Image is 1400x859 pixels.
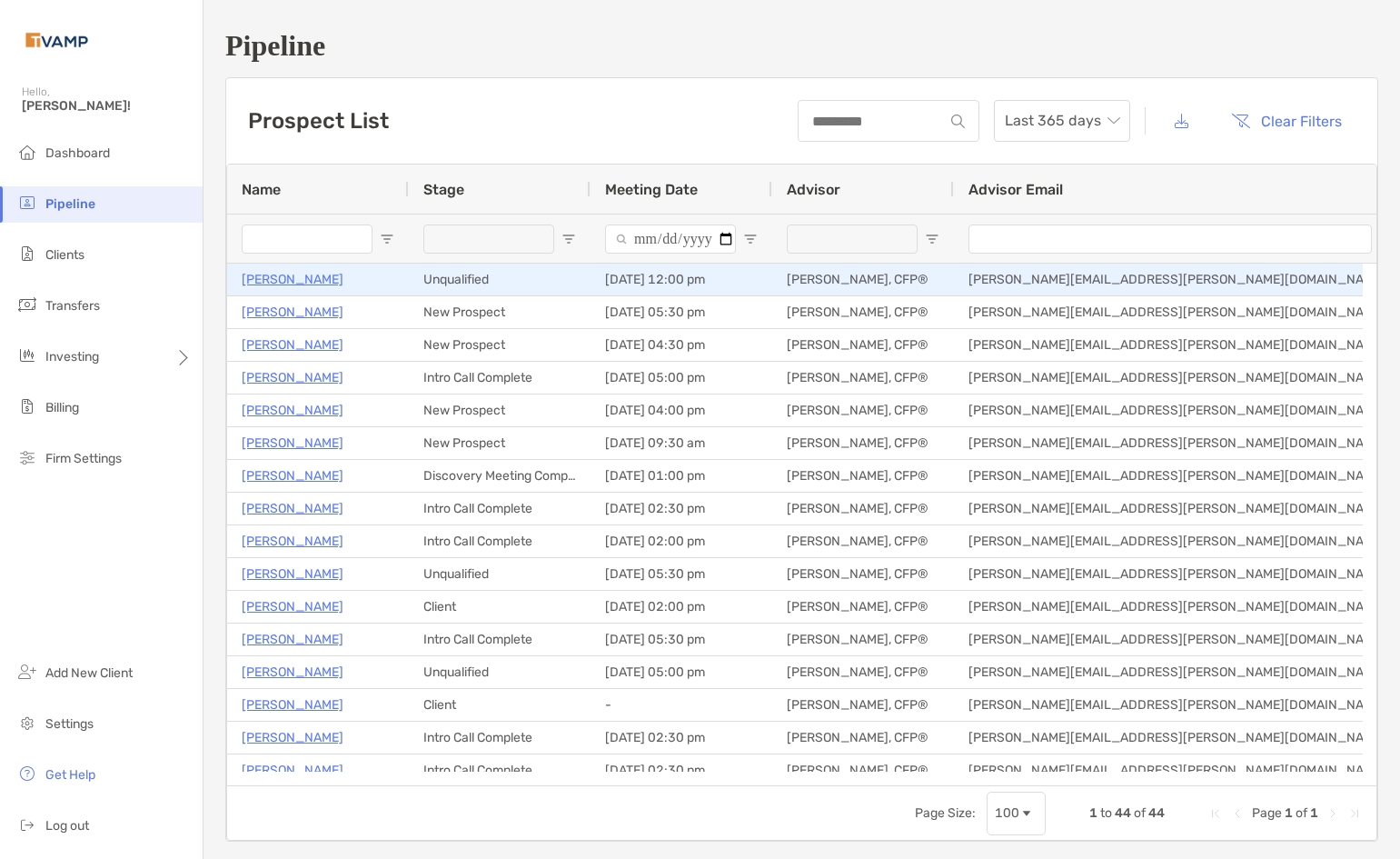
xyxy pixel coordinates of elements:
img: investing icon [16,345,38,366]
div: [PERSON_NAME], CFP® [772,460,954,492]
div: [PERSON_NAME], CFP® [772,395,954,426]
a: [PERSON_NAME] [242,595,343,618]
a: [PERSON_NAME] [242,334,343,356]
div: New Prospect [409,427,591,459]
a: [PERSON_NAME] [242,694,343,716]
p: [PERSON_NAME] [242,726,343,749]
span: Last 365 days [1005,101,1119,141]
div: [DATE] 02:30 pm [591,722,772,754]
a: [PERSON_NAME] [242,399,343,422]
div: New Prospect [409,395,591,426]
img: add_new_client icon [16,661,38,683]
a: [PERSON_NAME] [242,268,343,291]
span: Billing [45,400,79,415]
div: Previous Page [1230,806,1245,821]
input: Advisor Email Filter Input [968,225,1372,254]
div: Intro Call Complete [409,525,591,557]
span: of [1296,805,1307,821]
a: [PERSON_NAME] [242,530,343,553]
div: Unqualified [409,656,591,688]
div: Client [409,591,591,623]
img: get-help icon [16,763,38,784]
img: Zoe Logo [22,7,92,73]
div: [DATE] 04:30 pm [591,329,772,361]
div: Intro Call Complete [409,493,591,524]
span: Stage [423,181,464,198]
div: First Page [1208,806,1223,821]
span: to [1100,805,1112,821]
span: Pipeline [45,196,95,212]
span: Firm Settings [45,451,122,466]
div: Unqualified [409,558,591,590]
span: Advisor Email [968,181,1063,198]
img: transfers icon [16,294,38,315]
img: settings icon [16,712,38,734]
img: input icon [951,115,965,128]
span: 44 [1115,805,1131,821]
button: Open Filter Menu [561,232,576,246]
div: Last Page [1347,806,1362,821]
div: [DATE] 05:00 pm [591,656,772,688]
span: Advisor [787,181,840,198]
div: [DATE] 02:00 pm [591,591,772,623]
p: [PERSON_NAME] [242,759,343,782]
input: Name Filter Input [242,225,372,254]
span: Dashboard [45,145,110,161]
span: Meeting Date [605,181,698,198]
div: Discovery Meeting Complete [409,460,591,492]
div: [PERSON_NAME], CFP® [772,264,954,295]
span: of [1134,805,1146,821]
div: 100 [995,805,1019,821]
a: [PERSON_NAME] [242,661,343,684]
div: Client [409,689,591,721]
div: Next Page [1326,806,1340,821]
div: Page Size: [915,805,976,821]
span: Settings [45,716,94,732]
div: [DATE] 05:30 pm [591,624,772,655]
img: clients icon [16,243,38,265]
div: [DATE] 02:00 pm [591,525,772,557]
div: Page Size [987,792,1046,835]
div: [PERSON_NAME], CFP® [772,427,954,459]
div: New Prospect [409,296,591,328]
div: New Prospect [409,329,591,361]
div: [DATE] 05:00 pm [591,362,772,394]
div: [DATE] 09:30 am [591,427,772,459]
button: Open Filter Menu [925,232,939,246]
a: [PERSON_NAME] [242,366,343,389]
img: logout icon [16,814,38,835]
span: Page [1252,805,1282,821]
input: Meeting Date Filter Input [605,225,736,254]
p: [PERSON_NAME] [242,432,343,454]
a: [PERSON_NAME] [242,563,343,585]
span: 1 [1089,805,1097,821]
img: dashboard icon [16,141,38,163]
button: Open Filter Menu [743,232,758,246]
span: Log out [45,818,89,834]
span: Get Help [45,767,95,783]
div: [PERSON_NAME], CFP® [772,362,954,394]
div: [PERSON_NAME], CFP® [772,329,954,361]
a: [PERSON_NAME] [242,628,343,651]
div: [PERSON_NAME], CFP® [772,525,954,557]
span: Investing [45,349,99,365]
div: [DATE] 04:00 pm [591,395,772,426]
div: [DATE] 12:00 pm [591,264,772,295]
a: [PERSON_NAME] [242,464,343,487]
span: 1 [1285,805,1293,821]
div: [PERSON_NAME], CFP® [772,624,954,655]
div: [PERSON_NAME], CFP® [772,754,954,786]
a: [PERSON_NAME] [242,301,343,324]
a: [PERSON_NAME] [242,497,343,520]
span: 1 [1310,805,1318,821]
h1: Pipeline [225,29,1378,63]
h3: Prospect List [248,108,389,134]
span: 44 [1148,805,1165,821]
span: Name [242,181,281,198]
